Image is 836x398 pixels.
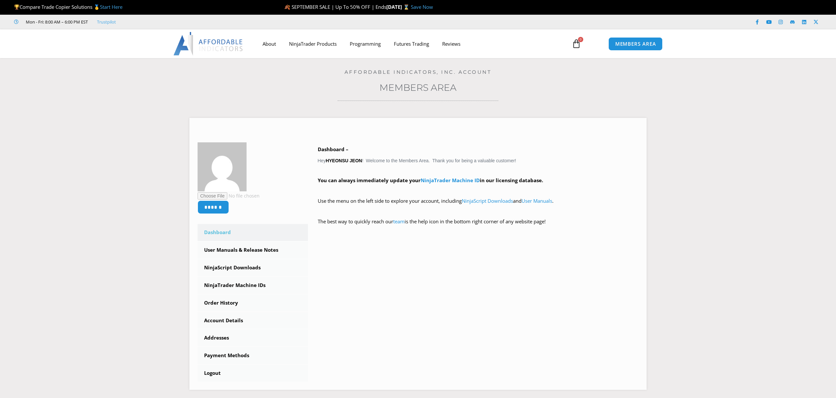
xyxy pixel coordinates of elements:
a: Reviews [436,36,467,51]
div: Hey ! Welcome to the Members Area. Thank you for being a valuable customer! [318,145,639,235]
a: NinjaScript Downloads [462,198,513,204]
img: LogoAI | Affordable Indicators – NinjaTrader [173,32,244,56]
span: MEMBERS AREA [615,41,656,46]
span: 0 [578,37,583,42]
a: Members Area [379,82,457,93]
nav: Menu [256,36,564,51]
a: MEMBERS AREA [608,37,663,51]
a: NinjaTrader Machine IDs [198,277,308,294]
a: NinjaTrader Products [282,36,343,51]
a: Affordable Indicators, Inc. Account [345,69,492,75]
b: Dashboard – [318,146,348,152]
span: Compare Trade Copier Solutions 🥇 [14,4,122,10]
strong: HYEONSU JEON [326,158,362,163]
a: Trustpilot [97,18,116,26]
a: Account Details [198,312,308,329]
img: ed3a9c56976c8c3013baf027100e931ce15f4331dedeca87cd27388b4c6fd1a1 [198,142,247,191]
a: Futures Trading [387,36,436,51]
span: Mon - Fri: 8:00 AM – 6:00 PM EST [24,18,88,26]
a: Payment Methods [198,347,308,364]
a: NinjaScript Downloads [198,259,308,276]
p: Use the menu on the left side to explore your account, including and . [318,197,639,215]
a: Dashboard [198,224,308,241]
a: Addresses [198,329,308,346]
a: 0 [562,34,591,53]
a: User Manuals [522,198,552,204]
a: User Manuals & Release Notes [198,242,308,259]
a: Logout [198,365,308,382]
a: Programming [343,36,387,51]
img: 🏆 [14,5,19,9]
a: NinjaTrader Machine ID [421,177,480,183]
a: Order History [198,295,308,311]
span: 🍂 SEPTEMBER SALE | Up To 50% OFF | Ends [284,4,386,10]
a: Start Here [100,4,122,10]
a: Save Now [411,4,433,10]
a: About [256,36,282,51]
strong: [DATE] ⌛ [386,4,411,10]
strong: You can always immediately update your in our licensing database. [318,177,543,183]
a: team [393,218,405,225]
nav: Account pages [198,224,308,382]
p: The best way to quickly reach our is the help icon in the bottom right corner of any website page! [318,217,639,235]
